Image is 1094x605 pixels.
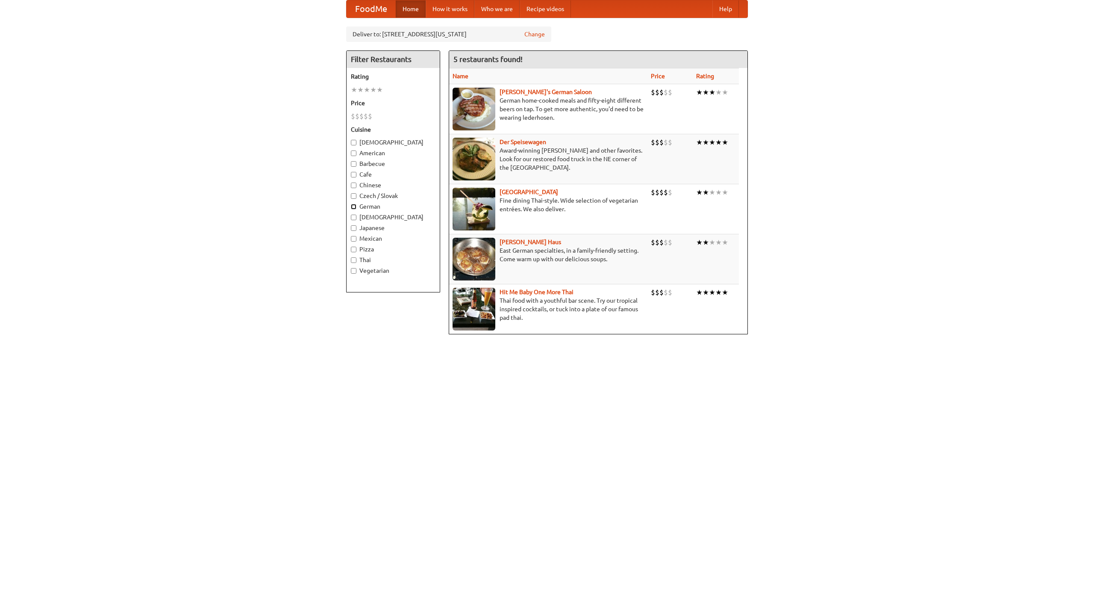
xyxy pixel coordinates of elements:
li: ★ [696,138,703,147]
a: Help [712,0,739,18]
p: German home-cooked meals and fifty-eight different beers on tap. To get more authentic, you'd nee... [453,96,644,122]
a: Der Speisewagen [500,139,546,145]
li: ★ [364,85,370,94]
label: German [351,202,435,211]
label: Thai [351,256,435,264]
li: $ [659,138,664,147]
li: ★ [722,88,728,97]
input: Thai [351,257,356,263]
input: Cafe [351,172,356,177]
input: Pizza [351,247,356,252]
li: $ [364,112,368,121]
a: Name [453,73,468,80]
a: [PERSON_NAME]'s German Saloon [500,89,592,95]
li: ★ [351,85,357,94]
input: German [351,204,356,210]
a: Rating [696,73,714,80]
a: Who we are [474,0,520,18]
input: Vegetarian [351,268,356,274]
li: ★ [715,288,722,297]
label: [DEMOGRAPHIC_DATA] [351,138,435,147]
li: $ [664,238,668,247]
a: [PERSON_NAME] Haus [500,239,561,245]
li: ★ [696,88,703,97]
img: satay.jpg [453,188,495,230]
li: ★ [709,88,715,97]
li: ★ [722,288,728,297]
a: How it works [426,0,474,18]
li: ★ [357,85,364,94]
label: Czech / Slovak [351,192,435,200]
label: American [351,149,435,157]
a: Recipe videos [520,0,571,18]
li: $ [668,188,672,197]
input: Czech / Slovak [351,193,356,199]
p: East German specialties, in a family-friendly setting. Come warm up with our delicious soups. [453,246,644,263]
label: Japanese [351,224,435,232]
label: Vegetarian [351,266,435,275]
li: ★ [709,288,715,297]
li: $ [668,138,672,147]
input: Chinese [351,183,356,188]
li: $ [651,138,655,147]
li: ★ [703,138,709,147]
li: $ [359,112,364,121]
li: $ [668,238,672,247]
li: $ [664,188,668,197]
img: esthers.jpg [453,88,495,130]
li: ★ [703,238,709,247]
label: Cafe [351,170,435,179]
label: Chinese [351,181,435,189]
li: $ [651,288,655,297]
li: ★ [715,188,722,197]
li: ★ [703,288,709,297]
li: $ [655,88,659,97]
li: $ [351,112,355,121]
li: $ [651,188,655,197]
input: Barbecue [351,161,356,167]
li: ★ [722,238,728,247]
a: Price [651,73,665,80]
div: Deliver to: [STREET_ADDRESS][US_STATE] [346,27,551,42]
li: ★ [722,188,728,197]
li: $ [368,112,372,121]
li: $ [655,288,659,297]
h5: Price [351,99,435,107]
li: $ [659,288,664,297]
li: $ [664,88,668,97]
li: $ [655,188,659,197]
li: $ [664,288,668,297]
li: ★ [709,238,715,247]
ng-pluralize: 5 restaurants found! [453,55,523,63]
li: $ [664,138,668,147]
img: babythai.jpg [453,288,495,331]
li: $ [659,238,664,247]
li: ★ [709,188,715,197]
li: $ [659,188,664,197]
li: $ [651,88,655,97]
li: ★ [703,188,709,197]
input: Mexican [351,236,356,242]
input: American [351,151,356,156]
li: ★ [715,138,722,147]
li: ★ [709,138,715,147]
img: speisewagen.jpg [453,138,495,180]
a: Hit Me Baby One More Thai [500,289,573,295]
label: Barbecue [351,159,435,168]
a: FoodMe [347,0,396,18]
p: Fine dining Thai-style. Wide selection of vegetarian entrées. We also deliver. [453,196,644,213]
p: Award-winning [PERSON_NAME] and other favorites. Look for our restored food truck in the NE corne... [453,146,644,172]
input: [DEMOGRAPHIC_DATA] [351,215,356,220]
a: Home [396,0,426,18]
p: Thai food with a youthful bar scene. Try our tropical inspired cocktails, or tuck into a plate of... [453,296,644,322]
a: [GEOGRAPHIC_DATA] [500,189,558,195]
li: ★ [715,238,722,247]
li: $ [659,88,664,97]
input: [DEMOGRAPHIC_DATA] [351,140,356,145]
li: ★ [696,188,703,197]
